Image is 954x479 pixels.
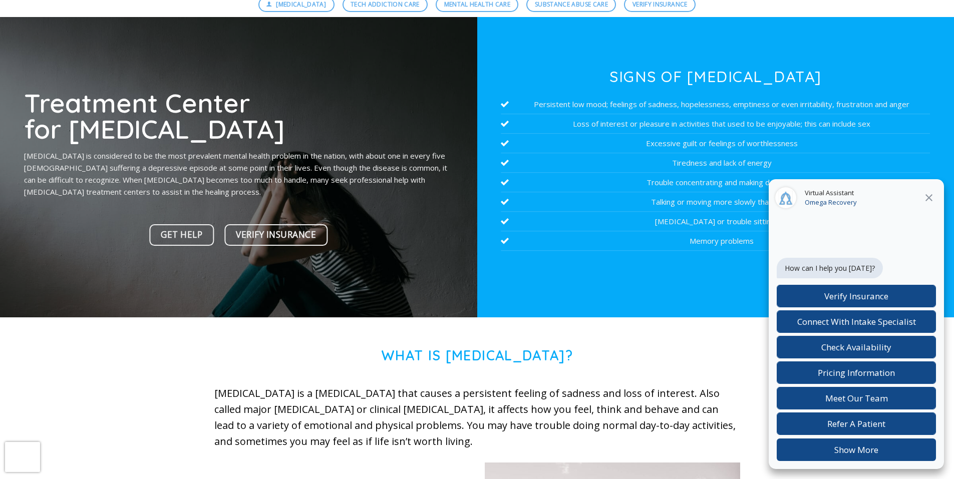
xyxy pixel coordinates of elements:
[24,90,453,142] h1: Treatment Center for [MEDICAL_DATA]
[24,150,453,198] p: [MEDICAL_DATA] is considered to be the most prevalent mental health problem in the nation, with a...
[501,153,930,173] li: Tiredness and lack of energy
[161,228,202,242] span: Get Help
[501,192,930,212] li: Talking or moving more slowly than usual
[224,224,328,246] a: Verify Insurance
[501,134,930,153] li: Excessive guilt or feelings of worthlessness
[214,347,740,364] h1: What is [MEDICAL_DATA]?
[214,385,740,449] p: [MEDICAL_DATA] is a [MEDICAL_DATA] that causes a persistent feeling of sadness and loss of intere...
[501,69,930,84] h3: Signs of [MEDICAL_DATA]
[501,212,930,231] li: [MEDICAL_DATA] or trouble sitting still
[501,95,930,114] li: Persistent low mood; feelings of sadness, hopelessness, emptiness or even irritability, frustrati...
[501,114,930,134] li: Loss of interest or pleasure in activities that used to be enjoyable; this can include sex
[501,173,930,192] li: Trouble concentrating and making decisions
[501,231,930,251] li: Memory problems
[150,224,214,246] a: Get Help
[236,228,316,242] span: Verify Insurance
